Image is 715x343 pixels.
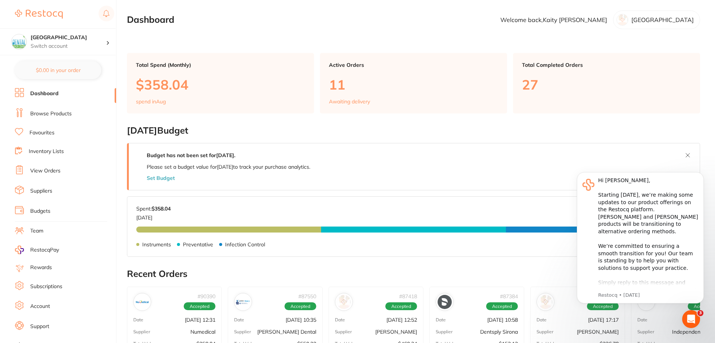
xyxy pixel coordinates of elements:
[320,53,507,113] a: Active Orders11Awaiting delivery
[399,293,417,299] p: # 87418
[147,175,175,181] button: Set Budget
[486,302,518,311] span: Accepted
[500,16,607,23] p: Welcome back, Kaity [PERSON_NAME]
[285,302,316,311] span: Accepted
[127,15,174,25] h2: Dashboard
[136,212,171,221] p: [DATE]
[184,302,215,311] span: Accepted
[183,241,213,247] p: Preventative
[537,329,553,334] p: Supplier
[32,131,133,138] p: Message from Restocq, sent 3d ago
[133,317,143,322] p: Date
[438,295,452,309] img: Dentsply Sirona
[537,317,547,322] p: Date
[30,167,60,175] a: View Orders
[29,129,55,137] a: Favourites
[142,241,171,247] p: Instruments
[32,16,133,191] div: Hi [PERSON_NAME], ​ Starting [DATE], we’re making some updates to our product offerings on the Re...
[436,317,446,322] p: Date
[487,317,518,323] p: [DATE] 10:58
[30,90,59,97] a: Dashboard
[234,329,251,334] p: Supplier
[136,99,166,105] p: spend in Aug
[30,208,50,215] a: Budgets
[30,323,49,330] a: Support
[135,295,149,309] img: Numedical
[29,148,64,155] a: Inventory Lists
[538,295,553,309] img: Adam Dental
[697,310,703,316] span: 3
[335,329,352,334] p: Supplier
[329,62,498,68] p: Active Orders
[375,329,417,335] p: [PERSON_NAME]
[225,241,265,247] p: Infection Control
[15,246,59,254] a: RestocqPay
[30,283,62,290] a: Subscriptions
[30,264,52,271] a: Rewards
[257,329,316,335] p: [PERSON_NAME] Dental
[136,206,171,212] p: Spent:
[513,53,700,113] a: Total Completed Orders27
[286,317,316,323] p: [DATE] 10:35
[147,164,310,170] p: Please set a budget value for [DATE] to track your purchase analytics.
[152,205,171,212] strong: $358.04
[30,246,59,254] span: RestocqPay
[127,53,314,113] a: Total Spend (Monthly)$358.04spend inAug
[30,303,50,310] a: Account
[522,62,691,68] p: Total Completed Orders
[337,295,351,309] img: Adam Dental
[136,77,305,92] p: $358.04
[682,310,700,328] iframe: Intercom live chat
[329,99,370,105] p: Awaiting delivery
[15,6,63,23] a: Restocq Logo
[522,77,691,92] p: 27
[15,10,63,19] img: Restocq Logo
[12,34,27,49] img: Dental Health Centre
[480,329,518,335] p: Dentsply Sirona
[500,293,518,299] p: # 87384
[298,293,316,299] p: # 87550
[436,329,453,334] p: Supplier
[30,110,72,118] a: Browse Products
[30,187,52,195] a: Suppliers
[335,317,345,322] p: Date
[15,61,101,79] button: $0.00 in your order
[236,295,250,309] img: Erskine Dental
[198,293,215,299] p: # 90390
[386,317,417,323] p: [DATE] 12:52
[127,125,700,136] h2: [DATE] Budget
[637,329,654,334] p: Supplier
[31,34,106,41] h4: Dental Health Centre
[234,317,244,322] p: Date
[15,246,24,254] img: RestocqPay
[577,329,619,335] p: [PERSON_NAME]
[133,329,150,334] p: Supplier
[31,43,106,50] p: Switch account
[190,329,215,335] p: Numedical
[127,269,700,279] h2: Recent Orders
[329,77,498,92] p: 11
[185,317,215,323] p: [DATE] 12:31
[566,161,715,323] iframe: Intercom notifications message
[631,16,694,23] p: [GEOGRAPHIC_DATA]
[136,62,305,68] p: Total Spend (Monthly)
[30,227,43,235] a: Team
[147,152,235,159] strong: Budget has not been set for [DATE] .
[385,302,417,311] span: Accepted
